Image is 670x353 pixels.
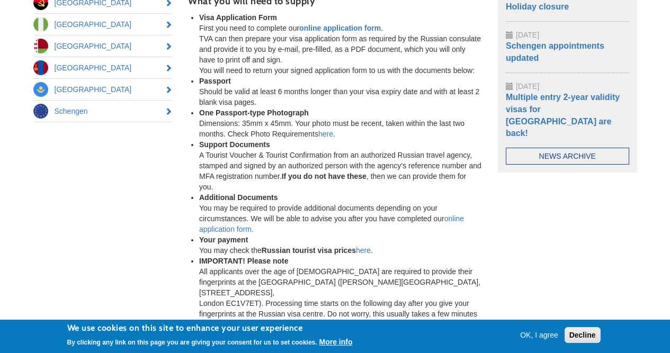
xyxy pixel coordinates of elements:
[282,172,367,180] strong: If you do not have these
[33,14,173,35] a: [GEOGRAPHIC_DATA]
[33,35,173,57] a: [GEOGRAPHIC_DATA]
[506,93,620,138] a: Multiple entry 2-year validity visas for [GEOGRAPHIC_DATA] are back!
[299,24,381,32] a: online application form
[319,337,353,347] button: More info
[199,256,482,340] li: All applicants over the age of [DEMOGRAPHIC_DATA] are required to provide their fingerprints at t...
[516,31,539,39] span: [DATE]
[516,330,562,340] button: OK, I agree
[199,140,270,149] strong: Support Documents
[199,193,278,202] strong: Additional Documents
[199,257,289,265] strong: IMPORTANT! Please note
[199,76,482,107] li: Should be valid at least 6 months longer than your visa expiry date and with at least 2 blank vis...
[199,234,482,256] li: You may check the .
[318,130,333,138] a: here
[199,192,482,234] li: You may be required to provide additional documents depending on your circumstances. We will be a...
[67,339,317,346] p: By clicking any link on this page you are giving your consent for us to set cookies.
[565,327,601,343] button: Decline
[67,322,353,334] h2: We use cookies on this site to enhance your user experience
[506,41,604,62] a: Schengen appointments updated
[356,246,371,255] a: here
[262,246,356,255] strong: Russian tourist visa prices
[199,236,248,244] strong: Your payment
[33,101,173,122] a: Schengen
[33,79,173,100] a: [GEOGRAPHIC_DATA]
[199,139,482,192] li: A Tourist Voucher & Tourist Confirmation from an authorized Russian travel agency, stamped and si...
[199,12,482,76] li: First you need to complete our . TVA can then prepare your visa application form as required by t...
[516,82,539,90] span: [DATE]
[199,13,277,22] strong: Visa Application Form
[33,57,173,78] a: [GEOGRAPHIC_DATA]
[506,148,629,165] a: News Archive
[199,108,309,117] strong: One Passport-type Photograph
[199,77,231,85] strong: Passport
[199,107,482,139] li: Dimensions: 35mm x 45mm. Your photo must be recent, taken within the last two months. Check Photo...
[506,2,569,11] a: Holiday closure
